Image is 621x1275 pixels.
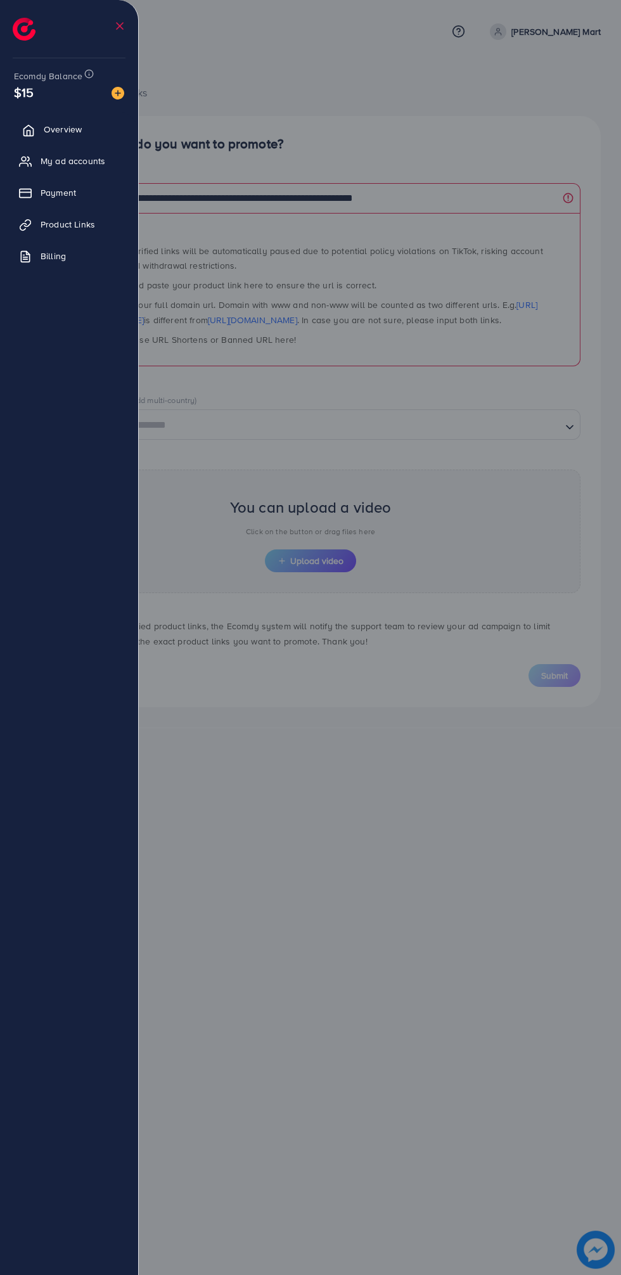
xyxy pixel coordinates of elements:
span: My ad accounts [41,155,105,167]
a: My ad accounts [10,148,129,174]
a: Overview [10,117,129,142]
span: Ecomdy Balance [14,70,82,82]
span: Product Links [41,218,95,231]
img: logo [13,18,35,41]
span: $15 [14,83,34,101]
a: Product Links [10,212,129,237]
a: Billing [10,243,129,269]
span: Overview [44,123,82,136]
span: Payment [41,186,76,199]
a: Payment [10,180,129,205]
img: image [112,87,124,99]
span: Billing [41,250,66,262]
